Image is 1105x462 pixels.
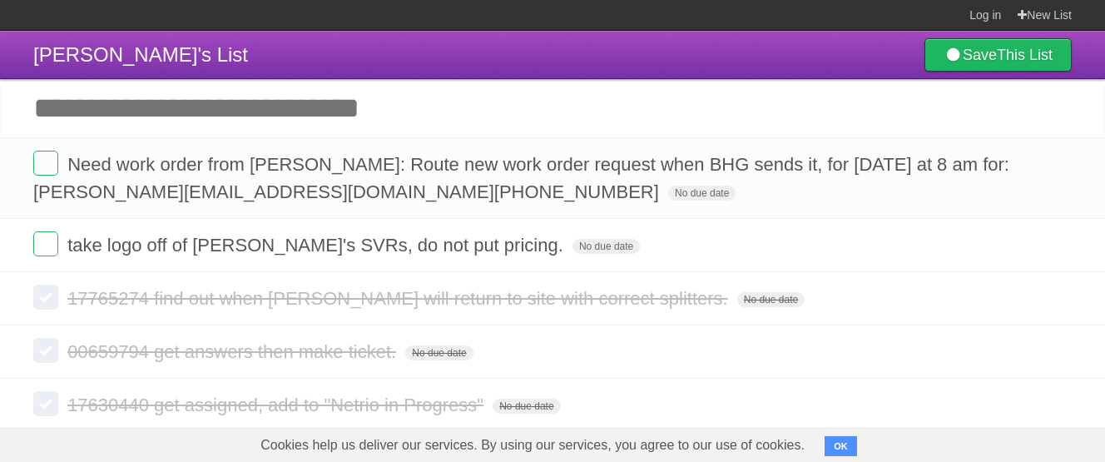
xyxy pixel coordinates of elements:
[405,345,473,360] span: No due date
[67,395,488,415] span: 17630440 get assigned, add to "Netrio in Progress"
[244,429,821,462] span: Cookies help us deliver our services. By using our services, you agree to our use of cookies.
[67,288,732,309] span: 17765274 find out when [PERSON_NAME] will return to site with correct splitters.
[67,235,567,256] span: take logo off of [PERSON_NAME]'s SVRs, do not put pricing.
[997,47,1053,63] b: This List
[924,38,1072,72] a: SaveThis List
[33,151,58,176] label: Done
[737,292,805,307] span: No due date
[668,186,736,201] span: No due date
[825,436,857,456] button: OK
[33,338,58,363] label: Done
[33,43,248,66] span: [PERSON_NAME]'s List
[33,391,58,416] label: Done
[572,239,640,254] span: No due date
[67,341,400,362] span: 00659794 get answers then make ticket.
[33,231,58,256] label: Done
[33,285,58,310] label: Done
[33,154,1009,202] span: Need work order from [PERSON_NAME]: Route new work order request when BHG sends it, for [DATE] at...
[493,399,560,414] span: No due date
